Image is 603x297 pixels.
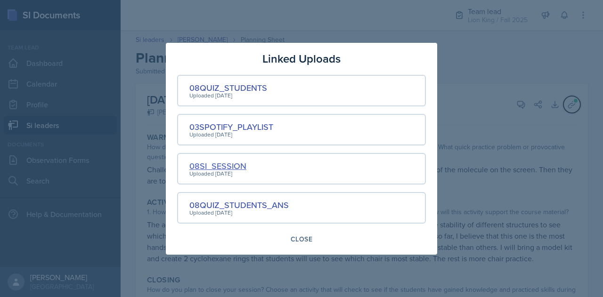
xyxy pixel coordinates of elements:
button: Close [285,231,318,247]
div: Uploaded [DATE] [189,169,246,178]
div: 08SI_SESSION [189,160,246,172]
div: 03SPOTIFY_PLAYLIST [189,120,273,133]
h3: Linked Uploads [262,50,341,67]
div: 08QUIZ_STUDENTS_ANS [189,199,289,211]
div: Uploaded [DATE] [189,130,273,139]
div: Close [291,235,312,243]
div: Uploaded [DATE] [189,91,267,100]
div: Uploaded [DATE] [189,209,289,217]
div: 08QUIZ_STUDENTS [189,81,267,94]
